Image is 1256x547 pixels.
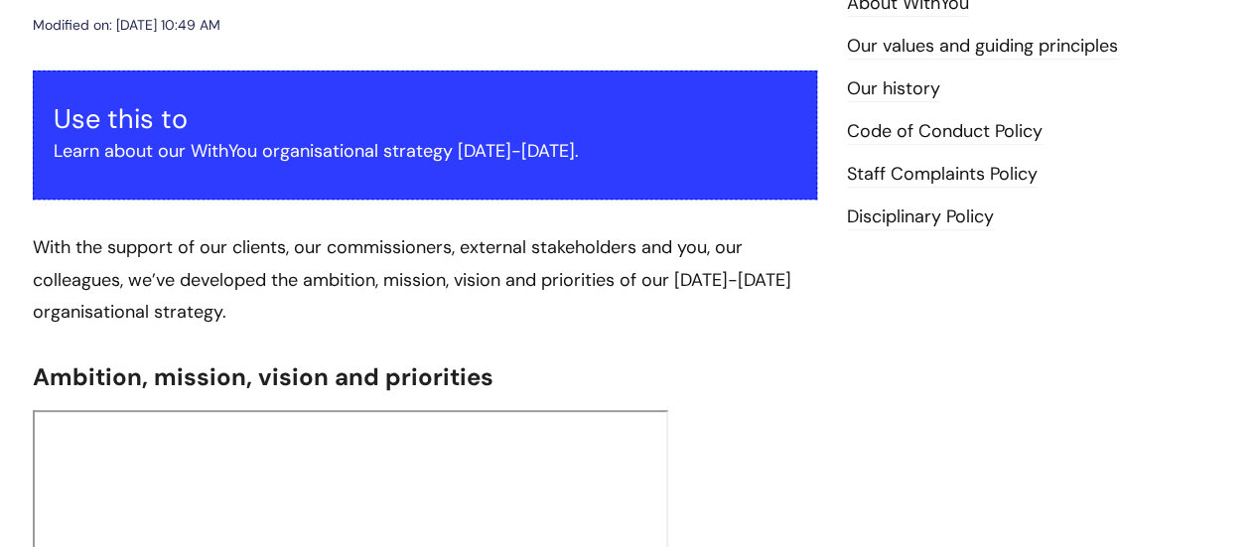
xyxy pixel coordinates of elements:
a: Staff Complaints Policy [847,162,1038,188]
a: Our history [847,76,940,102]
a: Disciplinary Policy [847,205,994,230]
span: Ambition, mission, vision and priorities [33,361,493,392]
p: Learn about our WithYou organisational strategy [DATE]-[DATE]. [54,135,796,167]
a: Code of Conduct Policy [847,119,1043,145]
p: With the support of our clients, our commissioners, external stakeholders and you, our colleagues... [33,231,817,328]
div: Modified on: [DATE] 10:49 AM [33,13,220,38]
h3: Use this to [54,103,796,135]
a: Our values and guiding principles [847,34,1118,60]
